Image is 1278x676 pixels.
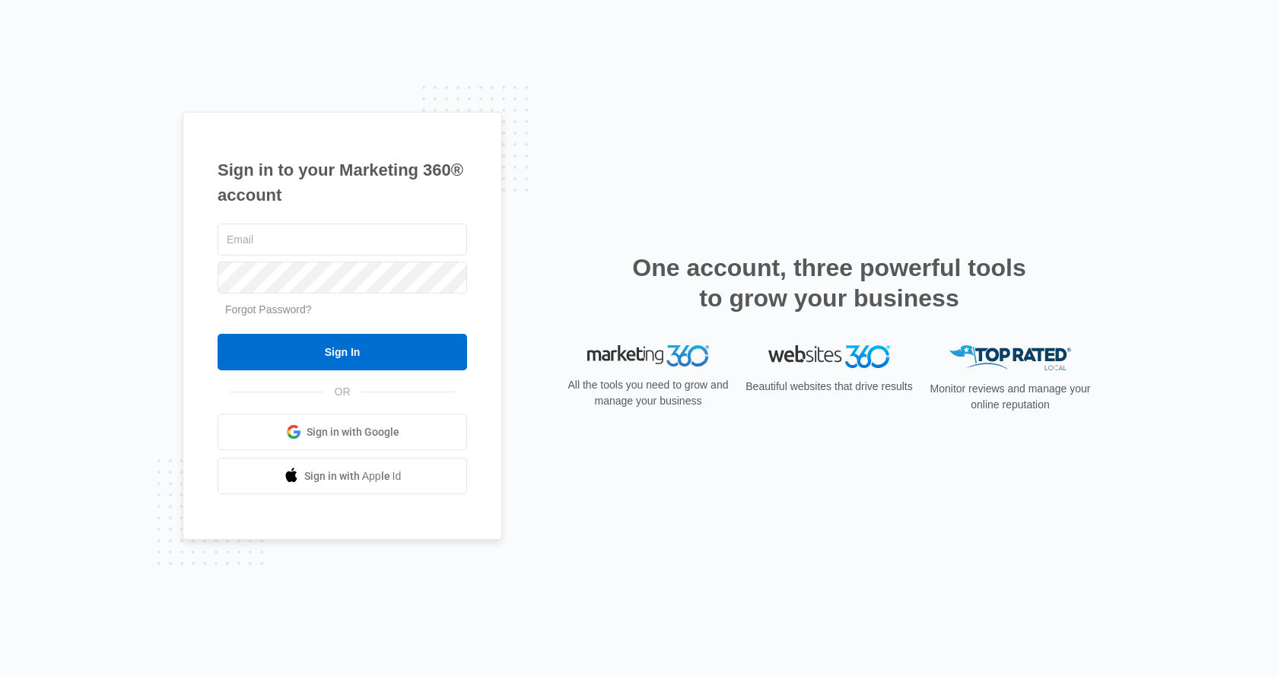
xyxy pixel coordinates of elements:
h2: One account, three powerful tools to grow your business [628,252,1031,313]
img: Marketing 360 [587,345,709,367]
a: Forgot Password? [225,303,312,316]
h1: Sign in to your Marketing 360® account [218,157,467,208]
a: Sign in with Apple Id [218,458,467,494]
input: Email [218,224,467,255]
p: Beautiful websites that drive results [744,379,914,395]
img: Top Rated Local [949,345,1071,370]
span: OR [324,384,361,400]
a: Sign in with Google [218,414,467,450]
img: Websites 360 [768,345,890,367]
span: Sign in with Apple Id [304,468,402,484]
p: All the tools you need to grow and manage your business [563,377,733,409]
p: Monitor reviews and manage your online reputation [925,381,1095,413]
input: Sign In [218,334,467,370]
span: Sign in with Google [307,424,399,440]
